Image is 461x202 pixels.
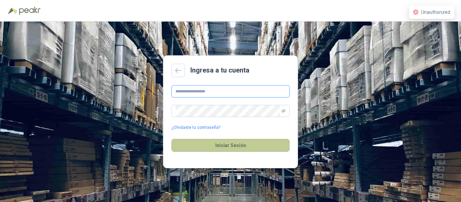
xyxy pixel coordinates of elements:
img: Peakr [19,7,40,15]
span: Unauthorized [421,9,450,15]
a: ¿Olvidaste tu contraseña? [171,124,220,131]
span: eye-invisible [281,109,286,113]
img: Logo [8,7,18,14]
span: close-circle [413,9,418,15]
h2: Ingresa a tu cuenta [190,65,249,76]
button: Iniciar Sesión [171,139,290,152]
